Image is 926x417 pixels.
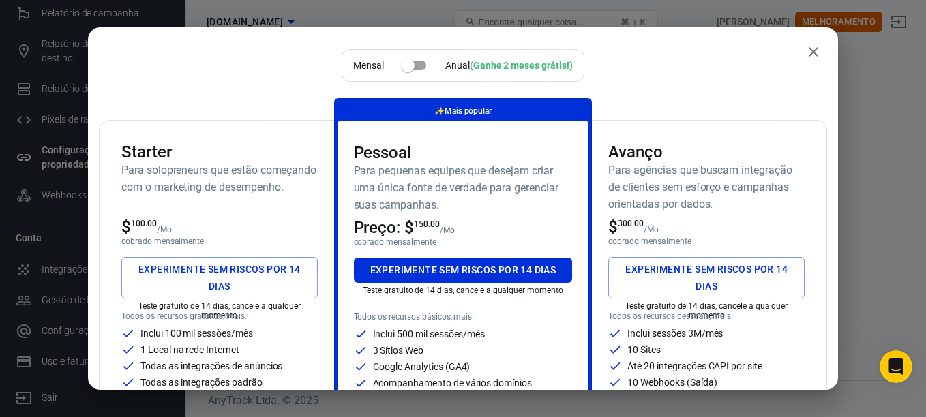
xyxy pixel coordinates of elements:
[373,378,532,388] p: Acompanhamento de vários domínios
[140,345,239,354] p: 1 Local na rede Internet
[627,361,762,371] p: Até 20 integrações CAPI por site
[619,261,794,294] font: Experimente sem riscos por 14 dias
[354,218,440,237] span: Preço: $
[140,328,253,338] p: Inclui 100 mil sessões/mês
[373,345,423,355] p: 3 Sítios Web
[434,106,445,116] span: magia
[373,329,486,339] p: Inclui 500 mil sessões/mês
[608,217,644,236] span: $
[644,225,659,234] p: /Mo
[121,311,318,321] p: Todos os recursos gratuitos, mais:
[121,301,318,320] p: Teste gratuito de 14 dias, cancele a qualquer momento
[627,345,661,354] p: 10 Sites
[470,60,573,71] div: (Ganhe 2 meses grátis!)
[370,262,556,279] font: Experimente sem riscos por 14 dias
[121,236,318,246] p: cobrado mensalmente
[608,236,805,246] p: cobrado mensalmente
[608,161,805,213] h6: Para agências que buscam integração de clientes sem esforço e campanhas orientadas por dados.
[440,226,455,235] p: /Mo
[354,258,573,283] button: Experimente sem riscos por 14 dias
[140,361,282,371] p: Todas as integrações de anúncios
[140,377,263,387] p: Todas as integrações padrão
[353,59,384,73] p: Mensal
[354,143,573,162] h3: Pessoal
[121,217,157,236] span: $
[157,225,172,234] p: /Mo
[627,328,723,338] p: Inclui sessões 3M/mês
[121,257,318,298] button: Experimente sem riscos por 14 dias
[608,301,805,320] p: Teste gratuito de 14 dias, cancele a qualquer momento
[608,257,805,298] button: Experimente sem riscos por 14 dias
[880,350,912,383] iframe: Intercom live chat
[354,285,573,295] p: Teste gratuito de 14 dias, cancele a qualquer momento
[800,38,827,65] button: fechar
[414,219,440,229] sup: 150.00
[434,104,492,119] p: Mais popular
[373,362,471,371] p: Google Analytics (GA4)
[618,219,644,228] sup: 300.00
[608,142,805,161] h3: Avanço
[354,237,573,247] p: cobrado mensalmente
[132,261,307,294] font: Experimente sem riscos por 14 dias
[354,312,573,322] p: Todos os recursos básicos, mais:
[608,311,805,321] p: Todos os recursos pessoais, mais:
[121,142,318,161] h3: Starter
[121,161,318,196] h6: Para solopreneurs que estão começando com o marketing de desempenho.
[445,59,573,73] div: Anual
[131,219,157,228] sup: 100.00
[627,377,717,387] p: 10 Webhooks (Saída)
[354,162,573,213] h6: Para pequenas equipes que desejam criar uma única fonte de verdade para gerenciar suas campanhas.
